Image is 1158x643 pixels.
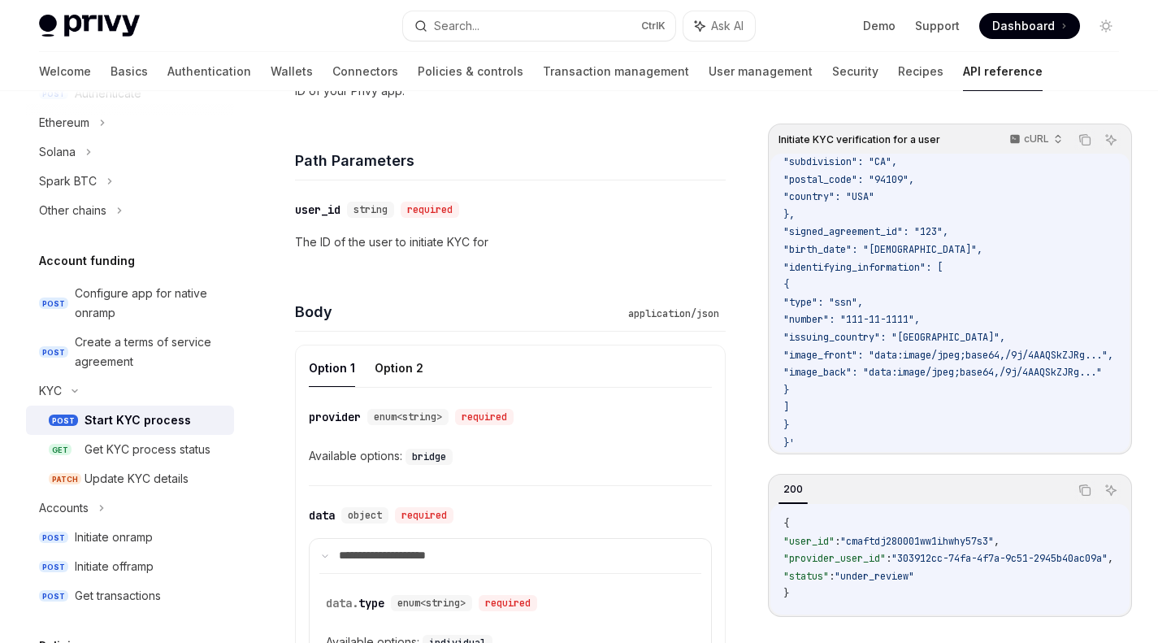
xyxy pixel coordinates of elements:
span: "subdivision": "CA", [783,155,897,168]
a: Welcome [39,52,91,91]
span: "user_id" [783,535,835,548]
a: Dashboard [979,13,1080,39]
span: "birth_date": "[DEMOGRAPHIC_DATA]", [783,243,982,256]
span: PATCH [49,473,81,485]
img: light logo [39,15,140,37]
span: Initiate KYC verification for a user [779,133,940,146]
span: Dashboard [992,18,1055,34]
div: Update KYC details [85,469,189,489]
div: required [479,595,537,611]
span: "issuing_country": "[GEOGRAPHIC_DATA]", [783,331,1005,344]
a: POSTCreate a terms of service agreement [26,328,234,376]
span: "status" [783,570,829,583]
a: Support [915,18,960,34]
a: POSTStart KYC process [26,406,234,435]
p: The ID of the user to initiate KYC for [295,232,726,252]
span: } [783,587,789,600]
h5: Account funding [39,251,135,271]
span: "signed_agreement_id": "123", [783,225,948,238]
a: Wallets [271,52,313,91]
a: Basics [111,52,148,91]
button: Ask AI [1100,480,1121,501]
span: POST [39,532,68,544]
div: Create a terms of service agreement [75,332,224,371]
a: Authentication [167,52,251,91]
button: cURL [1000,126,1069,154]
div: type [326,595,384,611]
span: string [353,203,388,216]
span: } [783,419,789,432]
p: cURL [1024,133,1049,146]
span: "cmaftdj280001ww1ihwhy57s3" [840,535,994,548]
a: User management [709,52,813,91]
span: : [835,535,840,548]
div: Initiate onramp [75,528,153,547]
div: Ethereum [39,113,89,133]
div: provider [309,409,361,425]
code: bridge [406,449,453,465]
button: Toggle dark mode [1093,13,1119,39]
div: Available options: [309,446,712,466]
button: Ask AI [683,11,755,41]
a: GETGet KYC process status [26,435,234,464]
span: "under_review" [835,570,914,583]
div: Get transactions [75,586,161,606]
p: ID of your Privy app. [295,81,726,101]
span: POST [39,346,68,358]
span: "identifying_information": [ [783,261,943,274]
div: 200 [779,480,808,499]
span: "provider_user_id" [783,552,886,565]
span: : [886,552,891,565]
span: "image_front": "data:image/jpeg;base64,/9j/4AAQSkZJRg...", [783,349,1113,362]
a: Security [832,52,878,91]
div: Get KYC process status [85,440,210,459]
span: "image_back": "data:image/jpeg;base64,/9j/4AAQSkZJRg..." [783,366,1102,379]
span: } [783,384,789,397]
span: POST [49,415,78,427]
span: ] [783,401,789,414]
div: Configure app for native onramp [75,284,224,323]
div: Other chains [39,201,106,220]
button: Search...CtrlK [403,11,674,41]
div: required [455,409,514,425]
div: Start KYC process [85,411,191,430]
div: required [395,507,453,524]
span: "303912cc-74fa-4f7a-9c51-2945b40ac09a" [891,552,1108,565]
a: Transaction management [543,52,689,91]
span: data. [326,596,358,610]
span: enum<string> [397,597,466,610]
span: Ask AI [711,18,744,34]
h4: Body [295,301,622,323]
div: application/json [622,306,726,322]
span: { [783,517,789,530]
span: "number": "111-11-1111", [783,313,920,326]
span: }' [783,437,795,450]
a: Policies & controls [418,52,523,91]
div: Solana [39,142,76,162]
button: Option 2 [375,349,423,387]
span: "postal_code": "94109", [783,173,914,186]
h4: Path Parameters [295,150,726,172]
a: POSTInitiate offramp [26,552,234,581]
div: user_id [295,202,340,218]
span: "type": "ssn", [783,296,863,309]
a: PATCHUpdate KYC details [26,464,234,493]
a: Recipes [898,52,943,91]
a: POSTConfigure app for native onramp [26,279,234,328]
span: Ctrl K [641,20,666,33]
span: GET [49,444,72,456]
div: Spark BTC [39,172,97,191]
div: Search... [434,16,479,36]
span: , [994,535,1000,548]
div: Initiate offramp [75,557,154,576]
span: , [1108,552,1113,565]
span: POST [39,298,68,310]
div: KYC [39,381,62,401]
a: Demo [863,18,896,34]
span: POST [39,590,68,602]
a: API reference [963,52,1043,91]
div: required [401,202,459,218]
span: : [829,570,835,583]
a: Connectors [332,52,398,91]
div: data [309,507,335,524]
